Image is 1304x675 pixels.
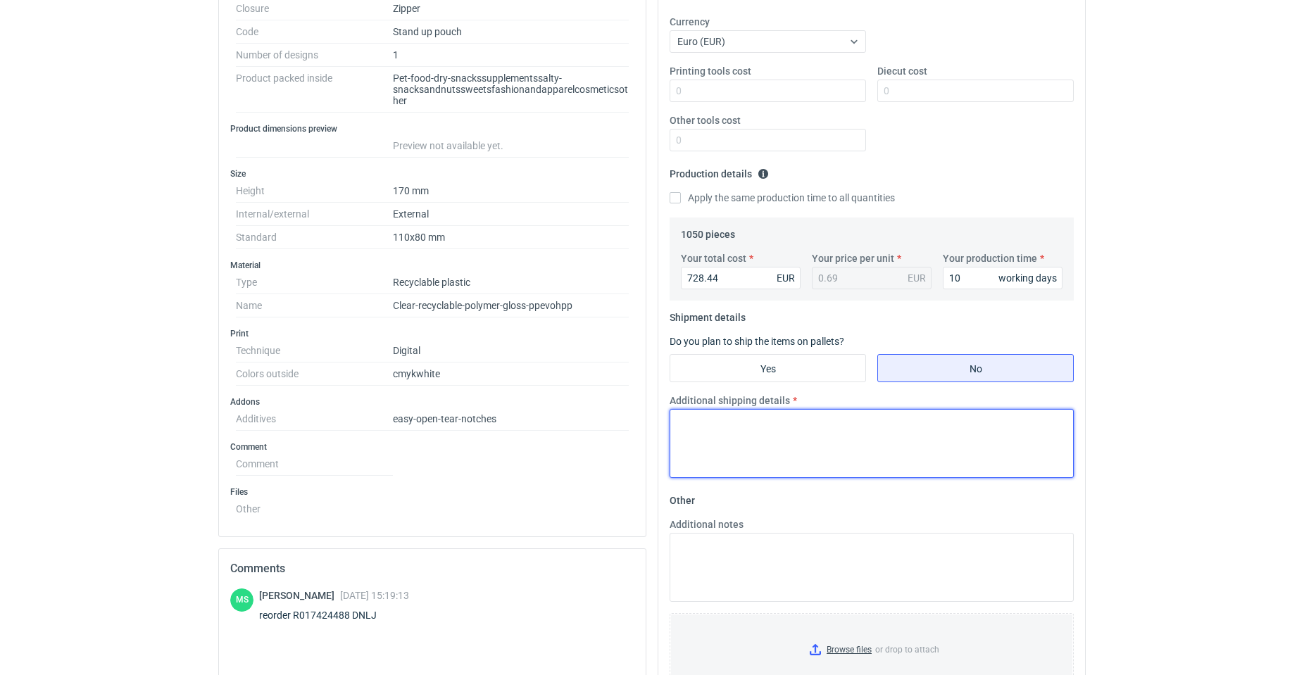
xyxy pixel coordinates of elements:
input: 0 [670,80,866,102]
h3: Addons [230,396,634,408]
dd: Recyclable plastic [393,271,629,294]
input: 0 [877,80,1074,102]
dd: 170 mm [393,179,629,203]
label: Additional notes [670,517,744,531]
span: [PERSON_NAME] [259,590,340,601]
label: Your price per unit [812,251,894,265]
span: [DATE] 15:19:13 [340,590,409,601]
label: Currency [670,15,710,29]
div: working days [998,271,1057,285]
dd: External [393,203,629,226]
dt: Product packed inside [236,67,393,113]
h2: Comments [230,560,634,577]
label: Your total cost [681,251,746,265]
dt: Height [236,179,393,203]
label: Apply the same production time to all quantities [670,191,895,205]
span: Preview not available yet. [393,140,503,151]
dt: Type [236,271,393,294]
dt: Number of designs [236,44,393,67]
figcaption: MS [230,588,253,612]
dd: Stand up pouch [393,20,629,44]
dd: Pet-food-dry-snackssupplementssalty-snacksandnutssweetsfashionandapparelcosmeticsother [393,67,629,113]
label: No [877,354,1074,382]
h3: Comment [230,441,634,453]
dt: Code [236,20,393,44]
h3: Size [230,168,634,179]
dd: easy-open-tear-notches [393,408,629,431]
dd: cmyk white [393,362,629,386]
input: 0 [681,267,801,289]
div: EUR [777,271,795,285]
h3: Product dimensions preview [230,123,634,134]
legend: 1050 pieces [681,223,735,240]
h3: Print [230,328,634,339]
label: Do you plan to ship the items on pallets? [670,336,844,347]
dt: Internal/external [236,203,393,226]
dd: 1 [393,44,629,67]
dt: Technique [236,339,393,362]
dt: Comment [236,453,393,476]
label: Additional shipping details [670,393,790,408]
label: Your production time [943,251,1037,265]
dt: Name [236,294,393,317]
dd: 110x80 mm [393,226,629,249]
div: reorder R017424488 DNLJ [259,608,409,622]
dt: Additives [236,408,393,431]
legend: Production details [670,163,769,179]
dt: Other [236,498,393,515]
label: Diecut cost [877,64,927,78]
div: Maciej Sikora [230,588,253,612]
dd: Digital [393,339,629,362]
legend: Shipment details [670,306,746,323]
h3: Material [230,260,634,271]
dt: Standard [236,226,393,249]
input: 0 [943,267,1062,289]
dt: Colors outside [236,362,393,386]
label: Other tools cost [670,113,741,127]
span: Euro (EUR) [677,36,725,47]
div: EUR [908,271,926,285]
input: 0 [670,129,866,151]
legend: Other [670,489,695,506]
dd: Clear-recyclable-polymer-gloss-ppevohpp [393,294,629,317]
label: Yes [670,354,866,382]
label: Printing tools cost [670,64,751,78]
h3: Files [230,486,634,498]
